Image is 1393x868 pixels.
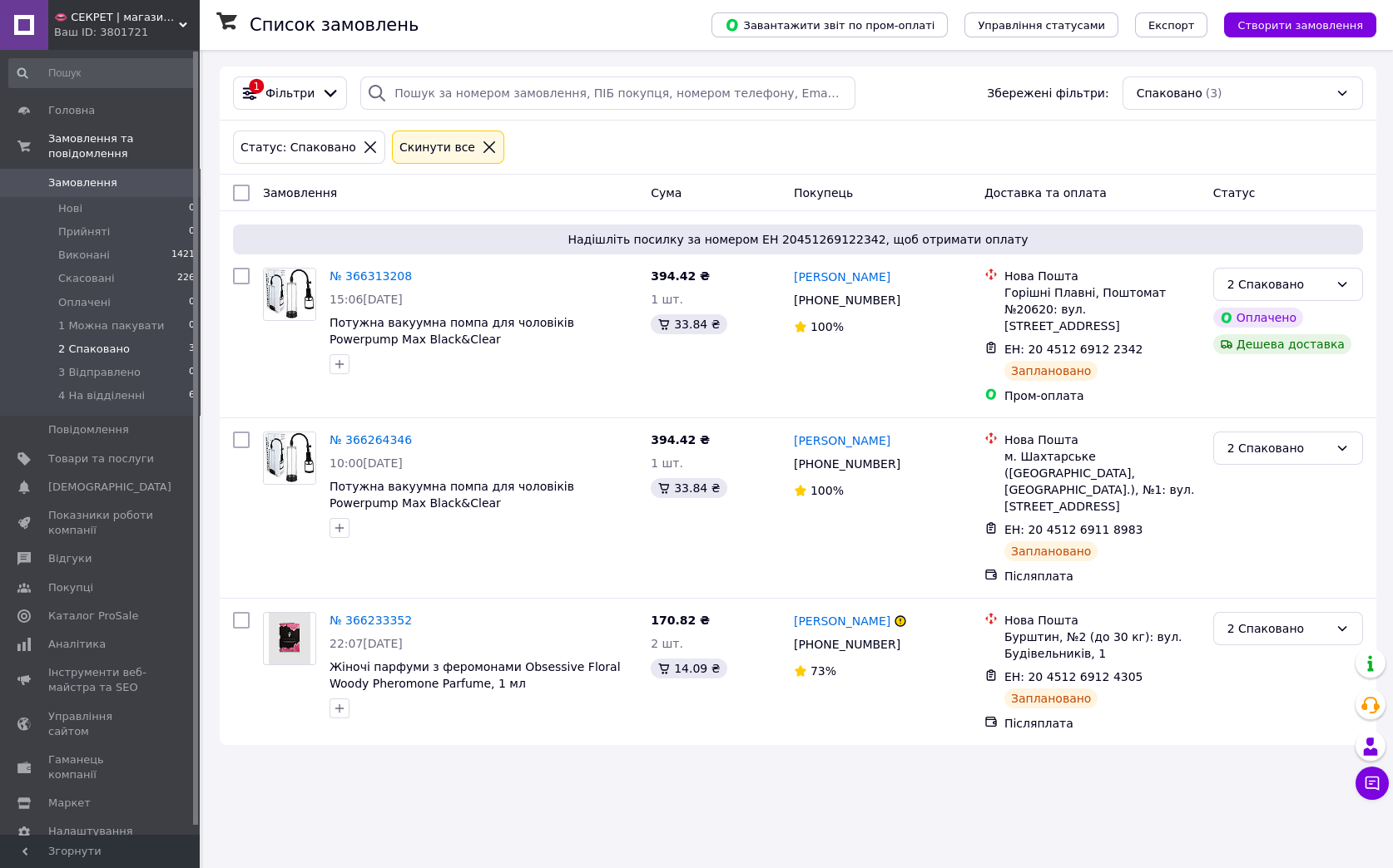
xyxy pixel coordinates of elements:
button: Управління статусами [964,12,1118,37]
span: Показники роботи компанії [48,508,154,538]
span: Статус [1213,186,1256,200]
span: Покупець [794,186,853,200]
span: Фільтри [265,85,315,101]
img: Фото товару [269,613,310,664]
a: № 366264346 [330,433,412,446]
span: 100% [811,320,844,333]
span: Головна [48,103,95,118]
span: Маркет [48,796,91,811]
div: 2 Спаковано [1227,275,1329,293]
div: Cкинути все [396,138,478,156]
button: Завантажити звіт по пром-оплаті [711,12,948,37]
span: Каталог ProSale [48,609,138,624]
button: Створити замовлення [1224,12,1376,37]
span: Управління статусами [978,19,1105,32]
span: 226 [177,271,195,286]
a: Створити замовлення [1207,17,1376,31]
a: [PERSON_NAME] [794,613,890,629]
a: [PERSON_NAME] [794,432,890,449]
span: Прийняті [58,224,110,239]
div: Статус: Спаковано [237,138,359,156]
span: Гаманець компанії [48,752,154,782]
span: 394.42 ₴ [651,269,710,283]
span: 0 [189,224,195,239]
input: Пошук за номером замовлення, ПІБ покупця, номером телефону, Email, номером накладної [360,76,855,110]
div: Післяплата [1004,568,1200,584]
span: 4 На відділенні [58,388,145,403]
span: Замовлення [48,175,117,190]
div: Нова Пошта [1004,432,1200,448]
span: Завантажити звіт по пром-оплаті [725,17,934,32]
span: Доставка та оплата [984,186,1107,200]
span: 1 Можна пакувати [58,318,165,333]
span: Товари та послуги [48,451,154,466]
span: Нові [58,201,82,216]
span: (3) [1206,86,1222,100]
span: 2 Спаковано [58,342,130,357]
span: Замовлення [263,186,337,200]
span: 0 [189,295,195,310]
span: Інструменти веб-майстра та SEO [48,665,154,695]
div: м. Шахтарське ([GEOGRAPHIC_DATA], [GEOGRAPHIC_DATA].), №1: вул. [STREET_ADDRESS] [1004,448,1200,515]
span: Управління сайтом [48,709,154,739]
div: Заплановано [1004,541,1098,561]
span: 1 шт. [651,293,683,306]
span: Експорт [1148,19,1195,32]
a: [PERSON_NAME] [794,269,890,285]
div: Нова Пошта [1004,612,1200,629]
a: № 366233352 [330,614,412,627]
span: Створити замовлення [1237,19,1363,32]
span: 0 [189,201,195,216]
div: 33.84 ₴ [651,478,726,498]
span: Надішліть посилку за номером ЕН 20451269122342, щоб отримати оплату [240,231,1356,248]
button: Чат з покупцем [1356,767,1389,800]
a: Фото товару [263,268,316,321]
div: Заплановано [1004,688,1098,708]
span: 170.82 ₴ [651,614,710,627]
span: Налаштування [48,824,133,839]
span: 394.42 ₴ [651,433,710,446]
span: 0 [189,318,195,333]
span: 1 шт. [651,456,683,470]
div: 2 Спаковано [1227,619,1329,638]
span: Аналітика [48,637,106,652]
span: Замовлення та повідомлення [48,131,200,161]
span: 2 шт. [651,637,683,650]
a: Фото товару [263,612,316,665]
h1: Список замовлень [250,15,419,35]
span: 3 [189,342,195,357]
span: 0 [189,365,195,380]
span: Збережені фільтри: [987,85,1108,101]
span: Відгуки [48,551,92,566]
span: Повідомлення [48,422,129,437]
div: Пром-оплата [1004,387,1200,404]
span: Покупці [48,580,93,595]
span: 73% [811,664,836,678]
div: Оплачено [1213,308,1303,328]
span: Скасовані [58,271,115,286]
span: Потужна вакуумна помпа для чоловіків Powerpump Max Black&Clear [330,316,574,346]
span: Оплачені [58,295,111,310]
a: Фото товару [263,432,316,485]
div: Бурштин, №2 (до 30 кг): вул. Будівельників, 1 [1004,629,1200,662]
div: Заплановано [1004,361,1098,381]
span: Виконані [58,248,110,263]
span: ЕН: 20 4512 6912 4305 [1004,670,1143,683]
img: Фото товару [264,432,315,484]
div: 14.09 ₴ [651,658,726,678]
span: 1421 [171,248,195,263]
span: [PHONE_NUMBER] [794,457,900,471]
a: Жіночі парфуми з феромонами Obsessive Floral Woody Pheromone Parfume, 1 мл [330,660,621,690]
span: [PHONE_NUMBER] [794,293,900,307]
span: Потужна вакуумна помпа для чоловіків Powerpump Max Black&Clear [330,480,574,510]
div: Післяплата [1004,715,1200,732]
div: Горішні Плавні, Поштомат №20620: вул. [STREET_ADDRESS] [1004,284,1200,334]
button: Експорт [1135,12,1208,37]
a: № 366313208 [330,269,412,283]
span: 3 Відправлено [58,365,141,380]
span: ЕН: 20 4512 6911 8983 [1004,523,1143,536]
span: 10:00[DATE] [330,456,403,470]
span: ЕН: 20 4512 6912 2342 [1004,343,1143,356]
span: 22:07[DATE] [330,637,403,650]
